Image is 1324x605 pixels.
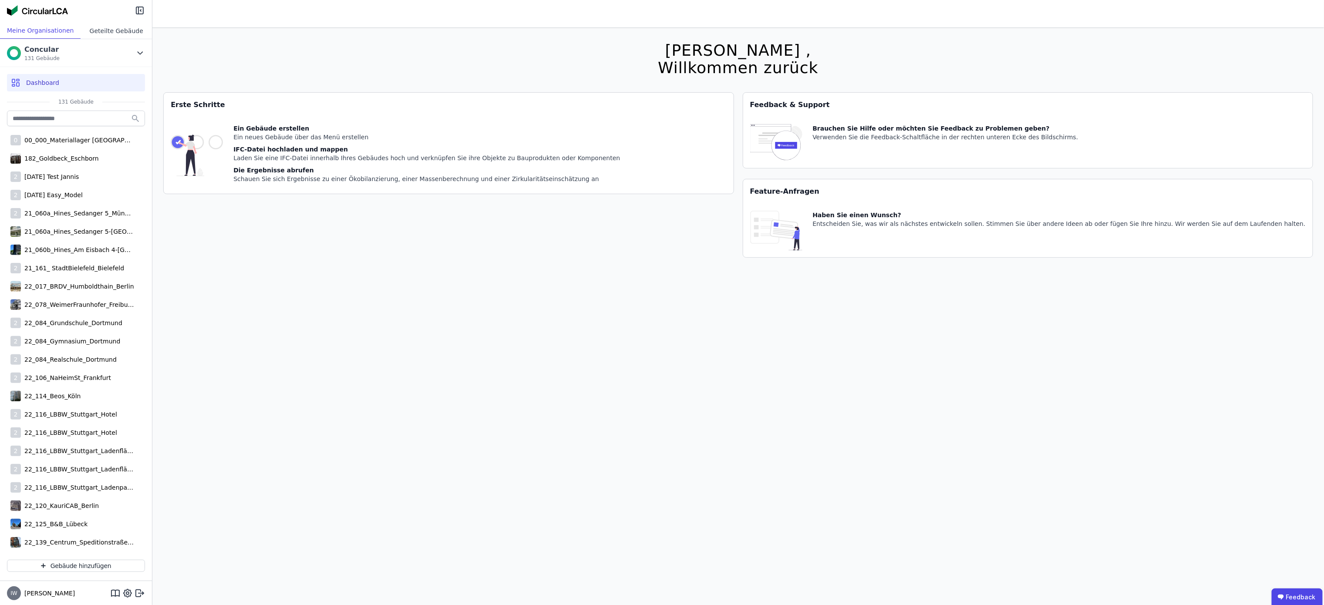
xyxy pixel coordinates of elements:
span: [PERSON_NAME] [21,589,75,598]
div: 22_084_Grundschule_Dortmund [21,319,122,327]
img: feature_request_tile-UiXE1qGU.svg [750,211,802,250]
div: 2 [10,336,21,346]
div: 0 [10,135,21,145]
div: 2 [10,263,21,273]
div: 22_116_LBBW_Stuttgart_Ladenpassage [21,483,134,492]
div: 22_106_NaHeimSt_Frankfurt [21,373,111,382]
div: [DATE] Test Jannis [21,172,79,181]
div: 21_161_ StadtBielefeld_Bielefeld [21,264,124,272]
img: Concular [7,5,68,16]
div: 21_060b_Hines_Am Eisbach 4-[GEOGRAPHIC_DATA] [21,245,134,254]
div: Die Ergebnisse abrufen [233,166,620,175]
div: Concular [24,44,60,55]
div: Entscheiden Sie, was wir als nächstes entwickeln sollen. Stimmen Sie über andere Ideen ab oder fü... [813,219,1306,228]
span: Dashboard [26,78,59,87]
img: feedback-icon-HCTs5lye.svg [750,124,802,161]
div: Haben Sie einen Wunsch? [813,211,1306,219]
div: 22_120_KauriCAB_Berlin [21,501,99,510]
div: Brauchen Sie Hilfe oder möchten Sie Feedback zu Problemen geben? [813,124,1078,133]
span: 131 Gebäude [24,55,60,62]
div: 2 [10,373,21,383]
img: 22_017_BRDV_Humboldthain_Berlin [10,279,21,293]
img: 22_125_B&B_Lübeck [10,517,21,531]
div: Ein neues Gebäude über das Menü erstellen [233,133,620,141]
div: 2 [10,409,21,420]
div: 2 [10,171,21,182]
div: Feature-Anfragen [743,179,1313,204]
img: 22_078_WeimerFraunhofer_Freiburg [10,298,21,312]
div: 22_084_Realschule_Dortmund [21,355,117,364]
div: IFC-Datei hochladen und mappen [233,145,620,154]
div: 2 [10,482,21,493]
div: Schauen Sie sich Ergebnisse zu einer Ökobilanzierung, einer Massenberechnung und einer Zirkularit... [233,175,620,183]
div: Feedback & Support [743,93,1313,117]
div: 22_114_Beos_Köln [21,392,81,400]
img: 182_Goldbeck_Eschborn [10,151,21,165]
div: 2 [10,190,21,200]
div: 22_116_LBBW_Stuttgart_Ladenfläche [21,447,134,455]
div: Geteilte Gebäude [81,23,152,39]
div: 00_000_Materiallager [GEOGRAPHIC_DATA] [21,136,134,145]
div: Ein Gebäude erstellen [233,124,620,133]
div: 22_116_LBBW_Stuttgart_Ladenfläche [21,465,134,474]
div: 2 [10,354,21,365]
div: 21_060a_Hines_Sedanger 5-[GEOGRAPHIC_DATA] [21,227,134,236]
button: Gebäude hinzufügen [7,560,145,572]
div: 22_125_B&B_Lübeck [21,520,88,528]
div: 22_084_Gymnasium_Dortmund [21,337,120,346]
div: 2 [10,318,21,328]
div: 22_139_Centrum_Speditionstraße_Düsseldorf [21,538,134,547]
span: 131 Gebäude [50,98,102,105]
img: 21_060b_Hines_Am Eisbach 4-München [10,243,21,257]
img: 22_120_KauriCAB_Berlin [10,499,21,513]
div: 2 [10,427,21,438]
img: getting_started_tile-DrF_GRSv.svg [171,124,223,187]
div: 22_116_LBBW_Stuttgart_Hotel [21,410,117,419]
div: [PERSON_NAME] , [658,42,818,59]
img: 21_060a_Hines_Sedanger 5-München [10,225,21,239]
div: Erste Schritte [164,93,733,117]
div: 2 [10,208,21,218]
div: [DATE] Easy_Model [21,191,83,199]
div: 22_116_LBBW_Stuttgart_Hotel [21,428,117,437]
div: Laden Sie eine IFC-Datei innerhalb Ihres Gebäudes hoch und verknüpfen Sie ihre Objekte zu Bauprod... [233,154,620,162]
div: Verwenden Sie die Feedback-Schaltfläche in der rechten unteren Ecke des Bildschirms. [813,133,1078,141]
img: Concular [7,46,21,60]
div: 22_017_BRDV_Humboldthain_Berlin [21,282,134,291]
div: 182_Goldbeck_Eschborn [21,154,99,163]
span: IW [10,591,17,596]
div: 21_060a_Hines_Sedanger 5_München [21,209,134,218]
div: 22_078_WeimerFraunhofer_Freiburg [21,300,134,309]
div: 2 [10,464,21,474]
img: 22_139_Centrum_Speditionstraße_Düsseldorf [10,535,21,549]
img: 22_114_Beos_Köln [10,389,21,403]
div: Willkommen zurück [658,59,818,77]
div: 2 [10,446,21,456]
